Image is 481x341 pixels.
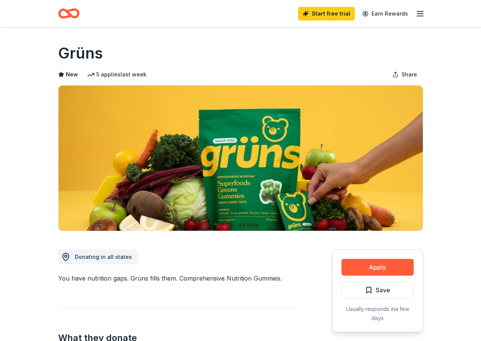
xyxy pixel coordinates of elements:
[58,274,295,283] div: You have nutrition gaps. Grüns fills them. Comprehensive Nutrition Gummies.
[298,7,355,21] a: Start free trial
[341,282,414,298] button: Save
[75,254,132,260] span: Donating in all states
[402,70,417,79] span: Share
[376,285,390,295] span: Save
[341,305,414,323] div: Usually responds in a few days
[358,7,413,21] a: Earn Rewards
[58,43,103,64] h1: Grüns
[58,5,79,22] a: Home
[59,86,423,231] img: Image for Grüns
[341,259,414,276] button: Apply
[386,67,423,82] button: Share
[87,70,146,79] div: 5 applies last week
[66,70,78,79] span: New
